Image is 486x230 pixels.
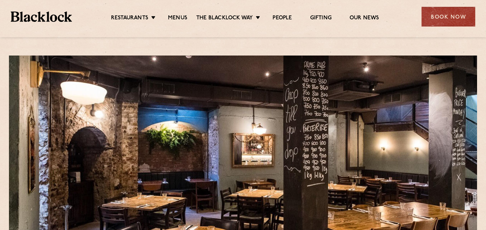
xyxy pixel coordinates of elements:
[422,7,475,27] div: Book Now
[11,11,72,22] img: BL_Textured_Logo-footer-cropped.svg
[273,15,292,23] a: People
[168,15,187,23] a: Menus
[310,15,332,23] a: Gifting
[196,15,253,23] a: The Blacklock Way
[350,15,379,23] a: Our News
[111,15,148,23] a: Restaurants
